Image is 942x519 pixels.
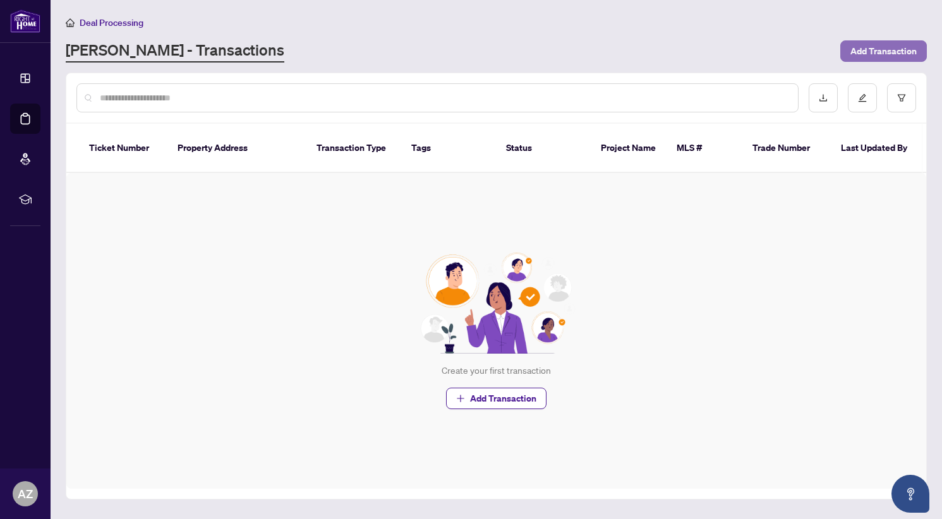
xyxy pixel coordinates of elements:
span: filter [897,93,906,102]
a: [PERSON_NAME] - Transactions [66,40,284,63]
img: Null State Icon [415,253,578,354]
button: Add Transaction [446,388,546,409]
th: Tags [401,124,496,173]
span: download [819,93,828,102]
button: filter [887,83,916,112]
button: Add Transaction [840,40,927,62]
div: Create your first transaction [442,364,551,378]
th: Status [496,124,591,173]
button: download [809,83,838,112]
th: Last Updated By [831,124,926,173]
img: logo [10,9,40,33]
span: AZ [18,485,33,503]
span: Deal Processing [80,17,143,28]
span: plus [456,394,465,403]
span: Add Transaction [850,41,917,61]
span: home [66,18,75,27]
th: MLS # [667,124,742,173]
th: Project Name [591,124,667,173]
button: edit [848,83,877,112]
th: Transaction Type [306,124,401,173]
th: Trade Number [742,124,831,173]
span: edit [858,93,867,102]
th: Property Address [167,124,306,173]
button: Open asap [891,475,929,513]
span: Add Transaction [470,388,536,409]
th: Ticket Number [79,124,167,173]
